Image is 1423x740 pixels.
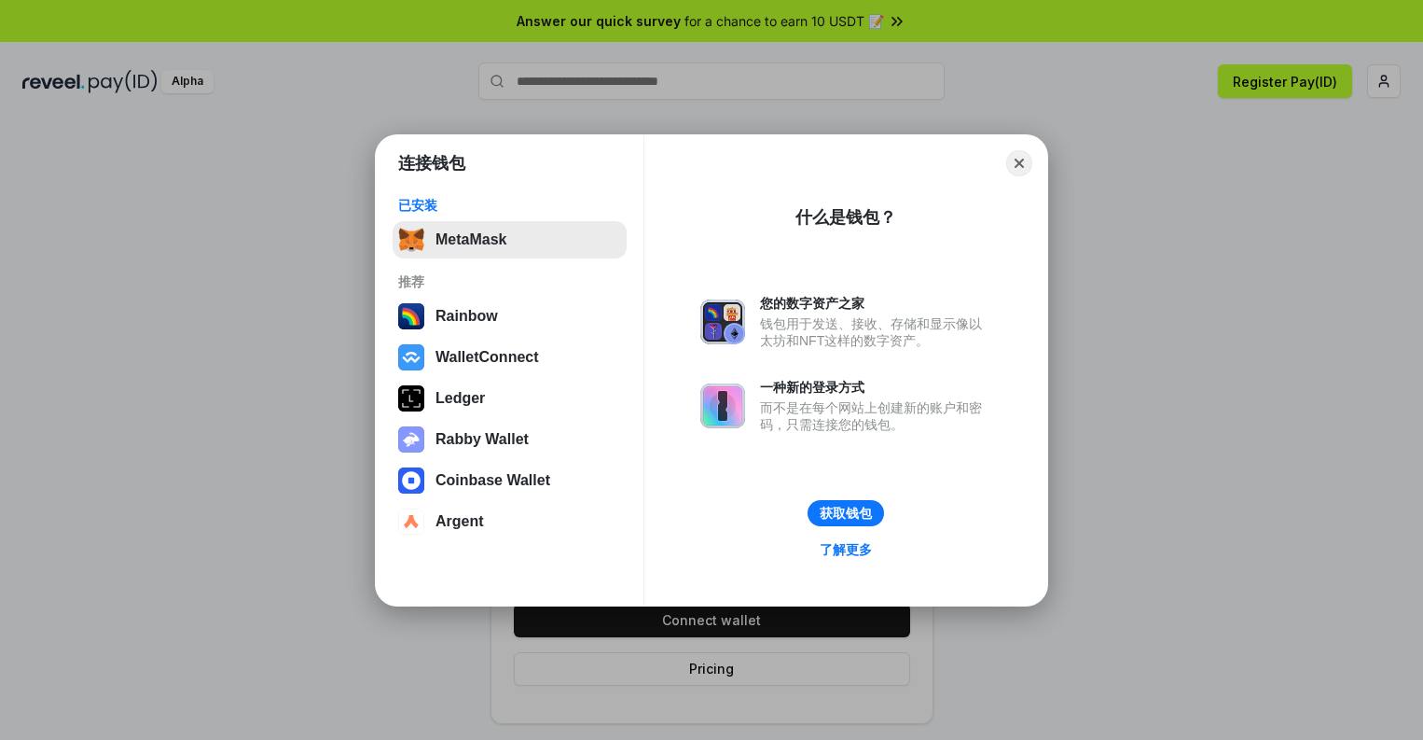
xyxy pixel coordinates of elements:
button: Rainbow [393,298,627,335]
div: Rabby Wallet [435,431,529,448]
div: 您的数字资产之家 [760,295,991,312]
a: 了解更多 [808,538,883,562]
button: 获取钱包 [808,500,884,526]
div: Argent [435,513,484,530]
div: 钱包用于发送、接收、存储和显示像以太坊和NFT这样的数字资产。 [760,315,991,349]
button: Argent [393,503,627,540]
div: 一种新的登录方式 [760,379,991,396]
img: svg+xml,%3Csvg%20xmlns%3D%22http%3A%2F%2Fwww.w3.org%2F2000%2Fsvg%22%20fill%3D%22none%22%20viewBox... [700,300,745,344]
div: 推荐 [398,273,621,290]
button: Coinbase Wallet [393,462,627,499]
div: WalletConnect [435,349,539,366]
img: svg+xml,%3Csvg%20fill%3D%22none%22%20height%3D%2233%22%20viewBox%3D%220%200%2035%2033%22%20width%... [398,227,424,253]
button: MetaMask [393,221,627,258]
div: 已安装 [398,197,621,214]
img: svg+xml,%3Csvg%20xmlns%3D%22http%3A%2F%2Fwww.w3.org%2F2000%2Fsvg%22%20fill%3D%22none%22%20viewBox... [398,426,424,453]
div: Coinbase Wallet [435,472,550,489]
div: 而不是在每个网站上创建新的账户和密码，只需连接您的钱包。 [760,399,991,433]
img: svg+xml,%3Csvg%20width%3D%2228%22%20height%3D%2228%22%20viewBox%3D%220%200%2028%2028%22%20fill%3D... [398,468,424,494]
div: Rainbow [435,308,498,325]
img: svg+xml,%3Csvg%20width%3D%2228%22%20height%3D%2228%22%20viewBox%3D%220%200%2028%2028%22%20fill%3D... [398,509,424,535]
img: svg+xml,%3Csvg%20width%3D%22120%22%20height%3D%22120%22%20viewBox%3D%220%200%20120%20120%22%20fil... [398,303,424,329]
button: Ledger [393,380,627,417]
img: svg+xml,%3Csvg%20xmlns%3D%22http%3A%2F%2Fwww.w3.org%2F2000%2Fsvg%22%20fill%3D%22none%22%20viewBox... [700,384,745,428]
div: 什么是钱包？ [795,206,896,229]
div: Ledger [435,390,485,407]
h1: 连接钱包 [398,152,465,175]
button: WalletConnect [393,339,627,376]
div: MetaMask [435,231,506,248]
button: Close [1006,150,1032,176]
div: 了解更多 [820,541,872,558]
img: svg+xml,%3Csvg%20width%3D%2228%22%20height%3D%2228%22%20viewBox%3D%220%200%2028%2028%22%20fill%3D... [398,344,424,370]
img: svg+xml,%3Csvg%20xmlns%3D%22http%3A%2F%2Fwww.w3.org%2F2000%2Fsvg%22%20width%3D%2228%22%20height%3... [398,385,424,412]
button: Rabby Wallet [393,421,627,458]
div: 获取钱包 [820,505,872,522]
